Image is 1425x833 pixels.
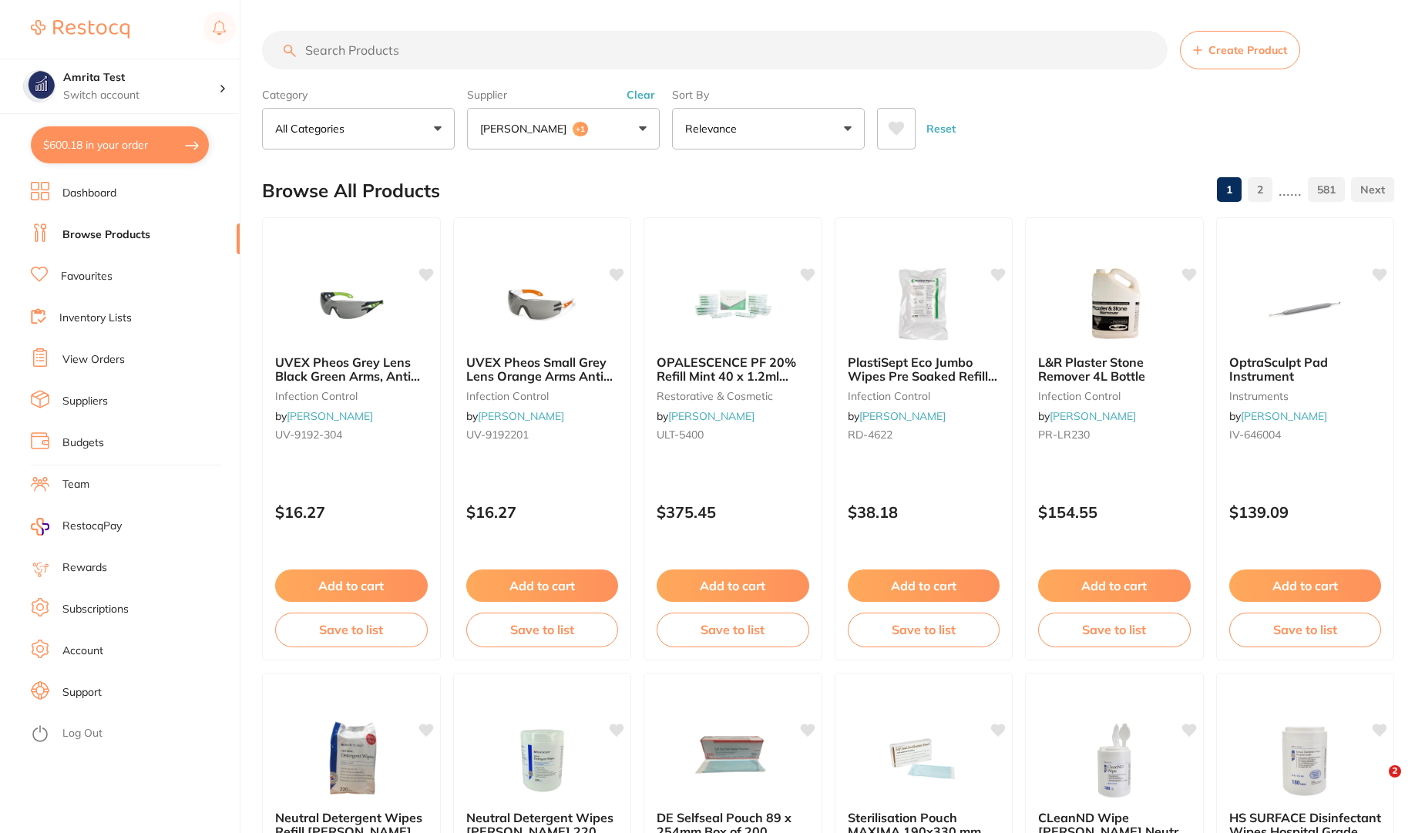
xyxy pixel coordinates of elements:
p: $154.55 [1038,503,1191,521]
iframe: Intercom live chat [1357,765,1394,802]
b: OptraSculpt Pad Instrument [1229,355,1382,384]
span: RD-4622 [848,428,892,442]
button: Add to cart [1229,569,1382,602]
a: Restocq Logo [31,12,129,47]
b: L&R Plaster Stone Remover 4L Bottle [1038,355,1191,384]
span: OptraSculpt Pad Instrument [1229,354,1328,384]
a: [PERSON_NAME] [287,409,373,423]
a: View Orders [62,352,125,368]
img: HS SURFACE Disinfectant Wipes Hospital Grade 180 Tub [1255,721,1355,798]
a: Favourites [61,269,113,284]
p: ...... [1279,181,1302,199]
span: RestocqPay [62,519,122,534]
img: RestocqPay [31,518,49,536]
button: Clear [622,88,660,102]
label: Sort By [672,88,865,102]
span: UVEX Pheos Small Grey Lens Orange Arms Anti Scratch/Fog [466,354,613,398]
h4: Amrita Test [63,70,219,86]
span: PlastiSept Eco Jumbo Wipes Pre Soaked Refill of 70 [848,354,997,398]
span: IV-646004 [1229,428,1281,442]
h2: Browse All Products [262,180,440,202]
b: UVEX Pheos Small Grey Lens Orange Arms Anti Scratch/Fog [466,355,619,384]
small: instruments [1229,390,1382,402]
span: L&R Plaster Stone Remover 4L Bottle [1038,354,1145,384]
a: [PERSON_NAME] [859,409,946,423]
span: UVEX Pheos Grey Lens Black Green Arms, Anti Scratch/Fog [275,354,420,398]
span: UV-9192201 [466,428,529,442]
span: 2 [1389,765,1401,778]
small: infection control [275,390,428,402]
img: OptraSculpt Pad Instrument [1255,266,1355,343]
a: RestocqPay [31,518,122,536]
input: Search Products [262,31,1168,69]
img: Amrita Test [24,71,55,102]
a: [PERSON_NAME] [1241,409,1327,423]
img: Neutral Detergent Wipes HENRY SCHEIN 220 [492,721,592,798]
a: Subscriptions [62,602,129,617]
img: Restocq Logo [31,20,129,39]
a: Budgets [62,435,104,451]
p: Switch account [63,88,219,103]
img: Sterilisation Pouch MAXIMA 190x330 mm (7.5x13") Box 200 [873,721,973,798]
small: infection control [848,390,1000,402]
small: infection control [1038,390,1191,402]
a: Suppliers [62,394,108,409]
p: $38.18 [848,503,1000,521]
button: Add to cart [466,569,619,602]
button: [PERSON_NAME]+1 [467,108,660,149]
span: by [466,409,564,423]
button: All Categories [262,108,455,149]
a: 2 [1248,174,1272,205]
p: $16.27 [275,503,428,521]
button: Save to list [1038,613,1191,647]
small: restorative & cosmetic [657,390,809,402]
button: Save to list [848,613,1000,647]
button: Save to list [1229,613,1382,647]
span: by [848,409,946,423]
button: $600.18 in your order [31,126,209,163]
a: [PERSON_NAME] [478,409,564,423]
small: infection control [466,390,619,402]
span: by [1038,409,1136,423]
button: Add to cart [657,569,809,602]
a: Log Out [62,726,103,741]
p: [PERSON_NAME] [480,121,573,136]
b: PlastiSept Eco Jumbo Wipes Pre Soaked Refill of 70 [848,355,1000,384]
a: Support [62,685,102,700]
a: 1 [1217,174,1242,205]
button: Save to list [275,613,428,647]
span: PR-LR230 [1038,428,1090,442]
a: Rewards [62,560,107,576]
p: $139.09 [1229,503,1382,521]
button: Reset [922,108,960,149]
a: [PERSON_NAME] [668,409,755,423]
img: UVEX Pheos Small Grey Lens Orange Arms Anti Scratch/Fog [492,266,592,343]
p: $16.27 [466,503,619,521]
button: Relevance [672,108,865,149]
label: Supplier [467,88,660,102]
a: Account [62,643,103,659]
img: CLeanND Wipe Henry Schein Neutral Detergent 180 Wipes [1064,721,1165,798]
a: [PERSON_NAME] [1050,409,1136,423]
a: Dashboard [62,186,116,201]
a: 581 [1308,174,1345,205]
span: Create Product [1208,44,1287,56]
span: +1 [573,122,588,137]
a: Team [62,477,89,492]
span: OPALESCENCE PF 20% Refill Mint 40 x 1.2ml Syringe [657,354,796,398]
span: by [657,409,755,423]
p: All Categories [275,121,351,136]
button: Add to cart [1038,569,1191,602]
span: UV-9192-304 [275,428,342,442]
b: UVEX Pheos Grey Lens Black Green Arms, Anti Scratch/Fog [275,355,428,384]
span: by [275,409,373,423]
button: Save to list [657,613,809,647]
img: DE Selfseal Pouch 89 x 254mm Box of 200 [683,721,783,798]
label: Category [262,88,455,102]
img: UVEX Pheos Grey Lens Black Green Arms, Anti Scratch/Fog [301,266,402,343]
button: Save to list [466,613,619,647]
a: Browse Products [62,227,150,243]
img: Neutral Detergent Wipes Refill HENRY SCHEIN 220 pack [301,721,402,798]
span: ULT-5400 [657,428,704,442]
a: Inventory Lists [59,311,132,326]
